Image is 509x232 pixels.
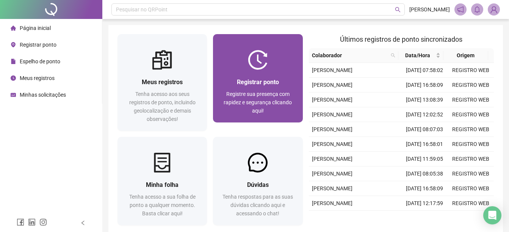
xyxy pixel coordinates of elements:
[129,91,196,122] span: Tenha acesso aos seus registros de ponto, incluindo geolocalização e demais observações!
[312,97,352,103] span: [PERSON_NAME]
[117,34,207,131] a: Meus registrosTenha acesso aos seus registros de ponto, incluindo geolocalização e demais observa...
[448,107,494,122] td: REGISTRO WEB
[401,181,448,196] td: [DATE] 16:58:09
[401,152,448,166] td: [DATE] 11:59:05
[448,122,494,137] td: REGISTRO WEB
[11,59,16,64] span: file
[448,92,494,107] td: REGISTRO WEB
[213,137,302,225] a: DúvidasTenha respostas para as suas dúvidas clicando aqui e acessando o chat!
[80,220,86,226] span: left
[448,78,494,92] td: REGISTRO WEB
[11,42,16,47] span: environment
[20,92,66,98] span: Minhas solicitações
[20,25,51,31] span: Página inicial
[312,185,352,191] span: [PERSON_NAME]
[146,181,179,188] span: Minha folha
[409,5,450,14] span: [PERSON_NAME]
[401,78,448,92] td: [DATE] 16:58:09
[398,48,443,63] th: Data/Hora
[448,63,494,78] td: REGISTRO WEB
[483,206,501,224] div: Open Intercom Messenger
[395,7,401,13] span: search
[312,126,352,132] span: [PERSON_NAME]
[20,58,60,64] span: Espelho de ponto
[312,51,388,60] span: Colaborador
[312,141,352,147] span: [PERSON_NAME]
[142,78,183,86] span: Meus registros
[443,48,488,63] th: Origem
[448,211,494,226] td: REGISTRO WEB
[17,218,24,226] span: facebook
[312,82,352,88] span: [PERSON_NAME]
[401,166,448,181] td: [DATE] 08:05:38
[340,35,462,43] span: Últimos registros de ponto sincronizados
[448,152,494,166] td: REGISTRO WEB
[401,137,448,152] td: [DATE] 16:58:01
[11,75,16,81] span: clock-circle
[389,50,397,61] span: search
[474,6,481,13] span: bell
[312,156,352,162] span: [PERSON_NAME]
[401,51,434,60] span: Data/Hora
[247,181,269,188] span: Dúvidas
[222,194,293,216] span: Tenha respostas para as suas dúvidas clicando aqui e acessando o chat!
[11,92,16,97] span: schedule
[391,53,395,58] span: search
[224,91,292,114] span: Registre sua presença com rapidez e segurança clicando aqui!
[448,137,494,152] td: REGISTRO WEB
[401,196,448,211] td: [DATE] 12:17:59
[401,211,448,226] td: [DATE] 08:03:48
[401,107,448,122] td: [DATE] 12:02:52
[448,166,494,181] td: REGISTRO WEB
[28,218,36,226] span: linkedin
[20,42,56,48] span: Registrar ponto
[117,137,207,225] a: Minha folhaTenha acesso a sua folha de ponto a qualquer momento. Basta clicar aqui!
[448,196,494,211] td: REGISTRO WEB
[129,194,196,216] span: Tenha acesso a sua folha de ponto a qualquer momento. Basta clicar aqui!
[312,111,352,118] span: [PERSON_NAME]
[401,122,448,137] td: [DATE] 08:07:03
[39,218,47,226] span: instagram
[237,78,279,86] span: Registrar ponto
[312,67,352,73] span: [PERSON_NAME]
[488,4,500,15] img: 94546
[20,75,55,81] span: Meus registros
[401,92,448,107] td: [DATE] 13:08:39
[457,6,464,13] span: notification
[312,171,352,177] span: [PERSON_NAME]
[312,200,352,206] span: [PERSON_NAME]
[448,181,494,196] td: REGISTRO WEB
[11,25,16,31] span: home
[401,63,448,78] td: [DATE] 07:58:02
[213,34,302,122] a: Registrar pontoRegistre sua presença com rapidez e segurança clicando aqui!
